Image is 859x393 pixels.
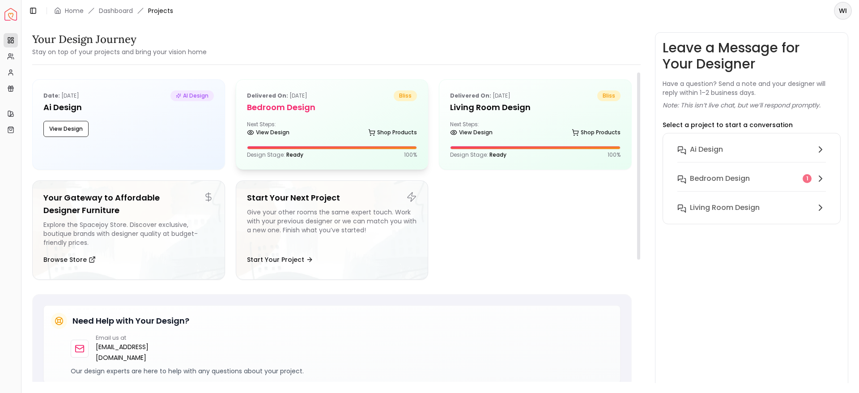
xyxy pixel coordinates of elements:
h5: Need Help with Your Design? [72,315,189,327]
a: Shop Products [368,126,417,139]
b: Delivered on: [247,92,288,99]
span: Ready [489,151,506,158]
p: Note: This isn’t live chat, but we’ll respond promptly. [663,101,821,110]
div: Explore the Spacejoy Store. Discover exclusive, boutique brands with designer quality at budget-f... [43,220,214,247]
h5: Living Room Design [450,101,621,114]
h5: Your Gateway to Affordable Designer Furniture [43,192,214,217]
p: Our design experts are here to help with any questions about your project. [71,367,613,376]
p: [DATE] [247,90,307,101]
a: View Design [247,126,289,139]
h5: Start Your Next Project [247,192,417,204]
button: Start Your Project [247,251,313,269]
div: Next Steps: [247,121,417,139]
h6: Ai Design [690,144,723,155]
p: 100 % [608,151,621,158]
b: Date: [43,92,60,99]
button: View Design [43,121,89,137]
h6: Living Room Design [690,202,760,213]
b: Delivered on: [450,92,491,99]
p: Email us at [96,334,196,342]
p: Design Stage: [247,151,303,158]
h5: Bedroom design [247,101,417,114]
span: bliss [597,90,621,101]
button: Ai Design [670,141,833,170]
span: Projects [148,6,173,15]
a: Spacejoy [4,8,17,21]
h3: Your Design Journey [32,32,207,47]
span: bliss [394,90,417,101]
small: Stay on top of your projects and bring your vision home [32,47,207,56]
a: View Design [450,126,493,139]
p: Have a question? Send a note and your designer will reply within 1–2 business days. [663,79,841,97]
div: Give your other rooms the same expert touch. Work with your previous designer or we can match you... [247,208,417,247]
h6: Bedroom design [690,173,750,184]
a: Dashboard [99,6,133,15]
img: Spacejoy Logo [4,8,17,21]
p: 100 % [404,151,417,158]
p: Design Stage: [450,151,506,158]
span: Ready [286,151,303,158]
nav: breadcrumb [54,6,173,15]
p: Select a project to start a conversation [663,120,793,129]
div: 1 [803,174,812,183]
button: WI [834,2,852,20]
a: Shop Products [572,126,621,139]
a: [EMAIL_ADDRESS][DOMAIN_NAME] [96,342,196,363]
button: Bedroom design1 [670,170,833,199]
a: Your Gateway to Affordable Designer FurnitureExplore the Spacejoy Store. Discover exclusive, bout... [32,180,225,280]
p: [DATE] [43,90,79,101]
span: AI Design [170,90,214,101]
p: [DATE] [450,90,510,101]
button: Browse Store [43,251,96,269]
span: WI [835,3,851,19]
h5: Ai Design [43,101,214,114]
h3: Leave a Message for Your Designer [663,40,841,72]
a: Home [65,6,84,15]
a: Start Your Next ProjectGive your other rooms the same expert touch. Work with your previous desig... [236,180,429,280]
div: Next Steps: [450,121,621,139]
button: Living Room Design [670,199,833,217]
